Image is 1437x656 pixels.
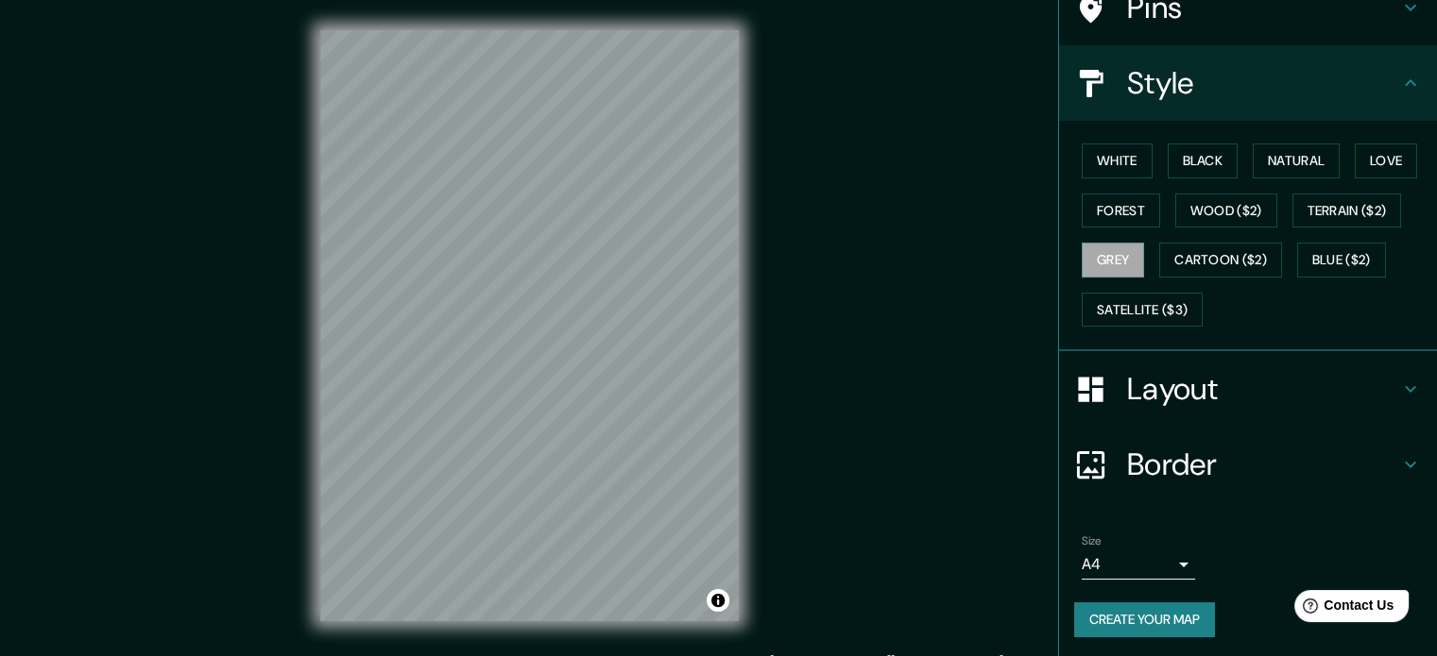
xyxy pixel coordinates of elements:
button: Cartoon ($2) [1159,243,1282,278]
div: A4 [1082,549,1195,580]
button: Terrain ($2) [1292,193,1402,228]
iframe: Help widget launcher [1269,582,1416,635]
h4: Style [1127,64,1399,102]
h4: Layout [1127,370,1399,408]
button: Wood ($2) [1175,193,1277,228]
button: White [1082,143,1153,178]
button: Love [1355,143,1417,178]
canvas: Map [320,30,739,621]
button: Toggle attribution [707,589,729,612]
button: Create your map [1074,602,1215,637]
button: Grey [1082,243,1144,278]
button: Forest [1082,193,1160,228]
button: Natural [1253,143,1340,178]
div: Style [1059,45,1437,121]
button: Black [1168,143,1239,178]
button: Satellite ($3) [1082,293,1203,328]
label: Size [1082,533,1102,549]
h4: Border [1127,446,1399,483]
button: Blue ($2) [1297,243,1386,278]
div: Layout [1059,351,1437,427]
div: Border [1059,427,1437,502]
